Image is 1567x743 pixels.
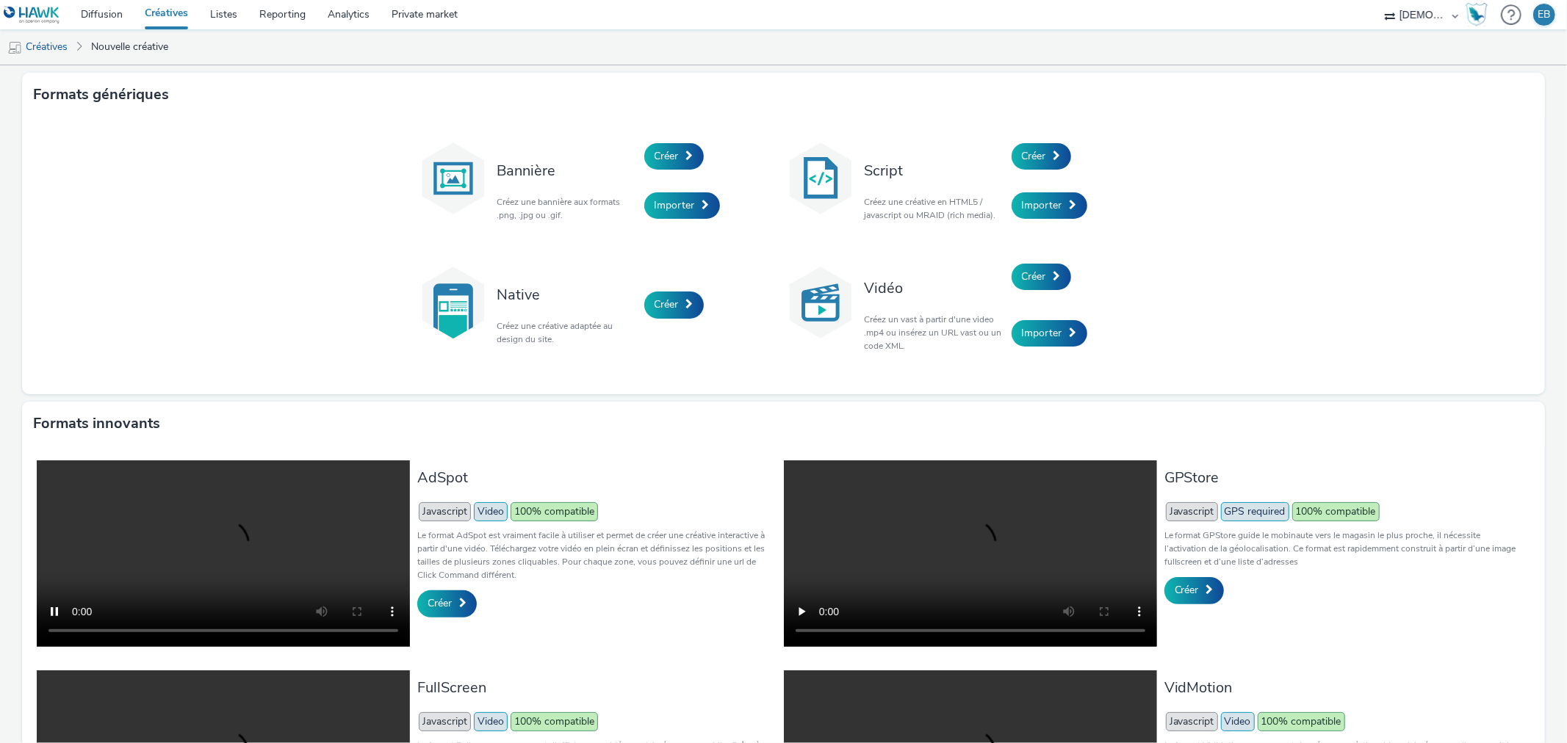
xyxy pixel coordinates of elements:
[4,6,60,24] img: undefined Logo
[474,502,508,521] span: Video
[84,29,176,65] a: Nouvelle créative
[511,712,598,731] span: 100% compatible
[655,149,679,163] span: Créer
[1221,502,1289,521] span: GPS required
[1175,583,1199,597] span: Créer
[784,266,857,339] img: video.svg
[1538,4,1551,26] div: EB
[474,712,508,731] span: Video
[1164,577,1224,604] a: Créer
[511,502,598,521] span: 100% compatible
[33,413,160,435] h3: Formats innovants
[1164,678,1523,697] h3: VidMotion
[784,142,857,215] img: code.svg
[419,502,471,521] span: Javascript
[497,285,637,305] h3: Native
[428,596,452,610] span: Créer
[644,192,720,219] a: Importer
[655,198,695,212] span: Importer
[865,278,1004,298] h3: Vidéo
[865,195,1004,222] p: Créez une créative en HTML5 / javascript ou MRAID (rich media).
[33,84,169,106] h3: Formats génériques
[1166,712,1218,731] span: Javascript
[417,678,776,697] h3: FullScreen
[1466,3,1494,26] a: Hawk Academy
[497,195,637,222] p: Créez une bannière aux formats .png, .jpg ou .gif.
[1292,502,1380,521] span: 100% compatible
[1022,149,1046,163] span: Créer
[417,590,477,617] a: Créer
[1012,192,1087,219] a: Importer
[644,143,704,170] a: Créer
[1258,712,1345,731] span: 100% compatible
[417,266,490,339] img: native.svg
[497,161,637,181] h3: Bannière
[1466,3,1488,26] img: Hawk Academy
[417,142,490,215] img: banner.svg
[1022,198,1062,212] span: Importer
[1022,269,1046,283] span: Créer
[1022,326,1062,340] span: Importer
[497,319,637,346] p: Créez une créative adaptée au design du site.
[417,468,776,488] h3: AdSpot
[1166,502,1218,521] span: Javascript
[1221,712,1255,731] span: Video
[655,297,679,311] span: Créer
[417,529,776,581] p: Le format AdSpot est vraiment facile à utiliser et permet de créer une créative interactive à par...
[1012,320,1087,347] a: Importer
[419,712,471,731] span: Javascript
[865,313,1004,352] p: Créez un vast à partir d'une video .mp4 ou insérez un URL vast ou un code XML.
[644,291,704,318] a: Créer
[1012,143,1071,170] a: Créer
[1164,529,1523,568] p: Le format GPStore guide le mobinaute vers le magasin le plus proche, il nécessite l’activation de...
[7,40,22,55] img: mobile
[1012,264,1071,290] a: Créer
[1164,468,1523,488] h3: GPStore
[865,161,1004,181] h3: Script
